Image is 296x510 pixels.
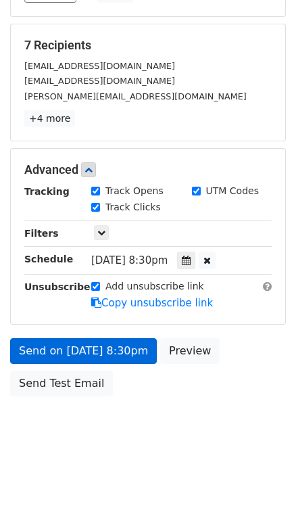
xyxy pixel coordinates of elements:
[24,162,272,177] h5: Advanced
[24,61,175,71] small: [EMAIL_ADDRESS][DOMAIN_NAME]
[10,338,157,364] a: Send on [DATE] 8:30pm
[105,184,164,198] label: Track Opens
[24,91,247,101] small: [PERSON_NAME][EMAIL_ADDRESS][DOMAIN_NAME]
[228,445,296,510] div: 聊天小组件
[91,254,168,266] span: [DATE] 8:30pm
[160,338,220,364] a: Preview
[24,228,59,239] strong: Filters
[10,371,113,396] a: Send Test Email
[206,184,259,198] label: UTM Codes
[24,254,73,264] strong: Schedule
[24,110,75,127] a: +4 more
[228,445,296,510] iframe: Chat Widget
[91,297,213,309] a: Copy unsubscribe link
[24,76,175,86] small: [EMAIL_ADDRESS][DOMAIN_NAME]
[105,200,161,214] label: Track Clicks
[24,186,70,197] strong: Tracking
[24,281,91,292] strong: Unsubscribe
[105,279,204,294] label: Add unsubscribe link
[24,38,272,53] h5: 7 Recipients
